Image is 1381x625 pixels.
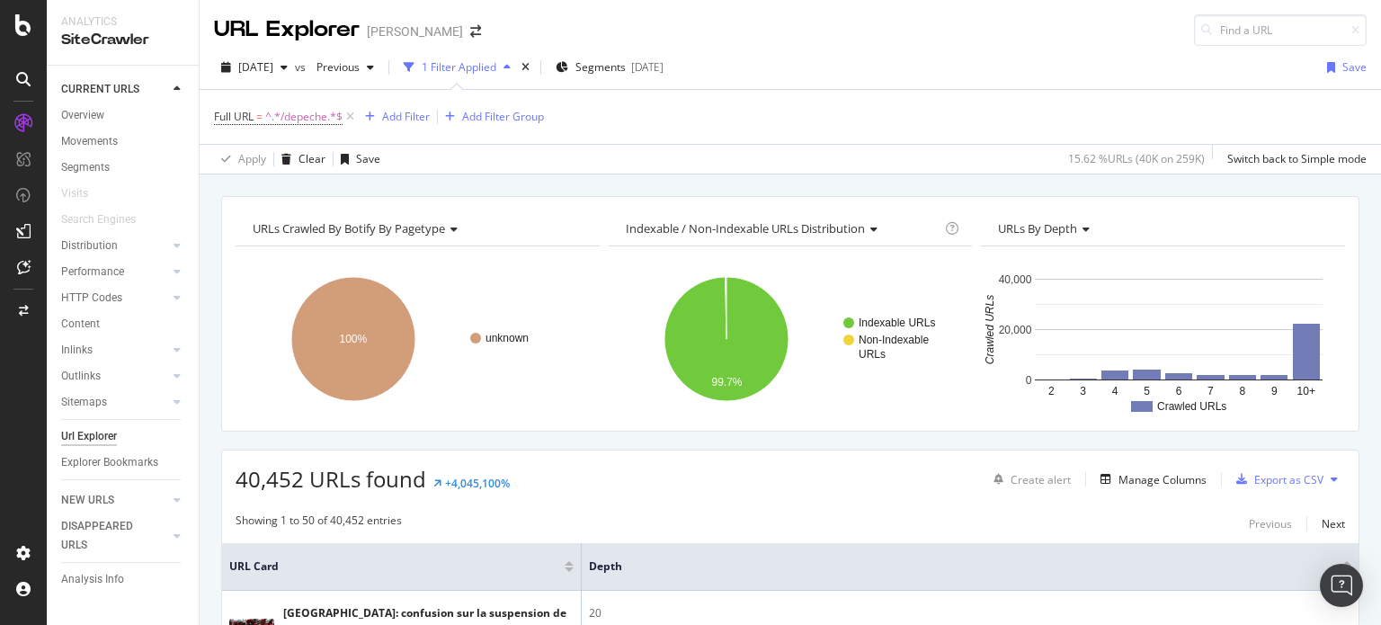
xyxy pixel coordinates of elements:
a: DISAPPEARED URLS [61,517,168,555]
button: Previous [309,53,381,82]
text: 10+ [1297,385,1315,397]
div: Distribution [61,237,118,255]
text: Crawled URLs [1157,400,1226,413]
text: 5 [1145,385,1151,397]
div: Create alert [1011,472,1071,487]
div: A chart. [609,261,968,417]
h4: URLs Crawled By Botify By pagetype [249,214,584,243]
span: vs [295,59,309,75]
a: Visits [61,184,106,203]
span: 2025 Sep. 8th [238,59,273,75]
div: URL Explorer [214,14,360,45]
button: Previous [1249,513,1292,534]
a: Distribution [61,237,168,255]
text: 8 [1240,385,1246,397]
text: 0 [1026,374,1032,387]
button: Manage Columns [1093,469,1207,490]
text: 4 [1112,385,1118,397]
button: Segments[DATE] [548,53,671,82]
div: Segments [61,158,110,177]
text: 6 [1176,385,1182,397]
span: Segments [575,59,626,75]
div: NEW URLS [61,491,114,510]
text: unknown [486,332,529,344]
a: Url Explorer [61,427,186,446]
text: 20,000 [999,324,1032,336]
div: 20 [589,605,1351,621]
span: Full URL [214,109,254,124]
text: 3 [1081,385,1087,397]
svg: A chart. [981,261,1341,417]
h4: Indexable / Non-Indexable URLs Distribution [622,214,942,243]
span: Indexable / Non-Indexable URLs distribution [626,220,865,237]
a: Overview [61,106,186,125]
div: 15.62 % URLs ( 40K on 259K ) [1068,151,1205,166]
text: Indexable URLs [859,317,935,329]
div: arrow-right-arrow-left [470,25,481,38]
button: Clear [274,145,325,174]
text: 9 [1271,385,1278,397]
div: 1 Filter Applied [422,59,496,75]
div: Url Explorer [61,427,117,446]
button: Create alert [986,465,1071,494]
svg: A chart. [236,261,595,417]
div: Next [1322,516,1345,531]
a: Performance [61,263,168,281]
div: Overview [61,106,104,125]
div: +4,045,100% [445,476,510,491]
a: NEW URLS [61,491,168,510]
a: Inlinks [61,341,168,360]
div: Inlinks [61,341,93,360]
text: Non-Indexable [859,334,929,346]
button: Add Filter [358,106,430,128]
div: Analytics [61,14,184,30]
div: CURRENT URLS [61,80,139,99]
div: Showing 1 to 50 of 40,452 entries [236,513,402,534]
button: 1 Filter Applied [396,53,518,82]
div: Movements [61,132,118,151]
h4: URLs by Depth [994,214,1329,243]
a: CURRENT URLS [61,80,168,99]
div: Add Filter [382,109,430,124]
a: Explorer Bookmarks [61,453,186,472]
a: Search Engines [61,210,154,229]
a: Segments [61,158,186,177]
span: Depth [589,558,1315,575]
span: URL Card [229,558,560,575]
div: Sitemaps [61,393,107,412]
div: Open Intercom Messenger [1320,564,1363,607]
div: Save [1342,59,1367,75]
text: Crawled URLs [984,295,996,364]
div: Outlinks [61,367,101,386]
div: [PERSON_NAME] [367,22,463,40]
div: Explorer Bookmarks [61,453,158,472]
div: Save [356,151,380,166]
text: 7 [1207,385,1214,397]
text: URLs [859,348,886,361]
div: Clear [298,151,325,166]
span: URLs by Depth [998,220,1077,237]
span: 40,452 URLs found [236,464,426,494]
a: Analysis Info [61,570,186,589]
div: Content [61,315,100,334]
div: [DATE] [631,59,664,75]
button: Add Filter Group [438,106,544,128]
div: SiteCrawler [61,30,184,50]
div: Export as CSV [1254,472,1323,487]
a: Content [61,315,186,334]
div: Performance [61,263,124,281]
div: Visits [61,184,88,203]
div: DISAPPEARED URLS [61,517,152,555]
span: = [256,109,263,124]
a: Movements [61,132,186,151]
a: Sitemaps [61,393,168,412]
button: Save [334,145,380,174]
div: Add Filter Group [462,109,544,124]
button: Switch back to Simple mode [1220,145,1367,174]
span: URLs Crawled By Botify By pagetype [253,220,445,237]
button: Export as CSV [1229,465,1323,494]
div: Analysis Info [61,570,124,589]
button: Save [1320,53,1367,82]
